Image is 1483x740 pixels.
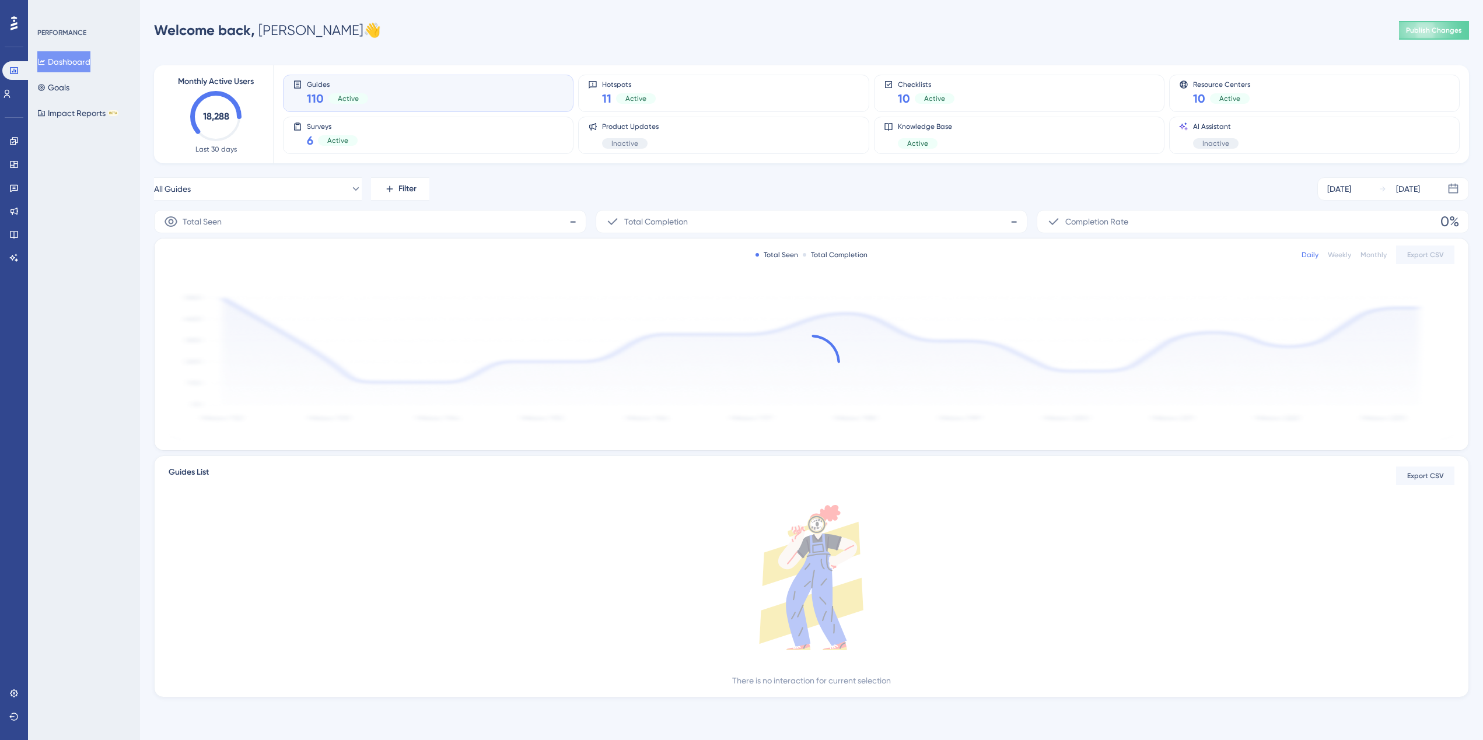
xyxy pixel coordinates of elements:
[37,51,90,72] button: Dashboard
[602,80,656,88] span: Hotspots
[1440,212,1459,231] span: 0%
[203,111,229,122] text: 18,288
[108,110,118,116] div: BETA
[37,28,86,37] div: PERFORMANCE
[1193,80,1250,88] span: Resource Centers
[625,94,646,103] span: Active
[1407,250,1444,259] span: Export CSV
[732,674,891,688] div: There is no interaction for current selection
[154,182,191,196] span: All Guides
[1010,212,1017,231] span: -
[1396,182,1420,196] div: [DATE]
[154,21,381,40] div: [PERSON_NAME] 👋
[154,177,362,201] button: All Guides
[611,139,638,148] span: Inactive
[898,90,910,107] span: 10
[1327,182,1351,196] div: [DATE]
[1302,250,1318,259] div: Daily
[37,103,118,124] button: Impact ReportsBETA
[1360,250,1387,259] div: Monthly
[756,250,798,259] div: Total Seen
[1193,90,1205,107] span: 10
[602,122,659,131] span: Product Updates
[1406,26,1462,35] span: Publish Changes
[898,122,952,131] span: Knowledge Base
[924,94,945,103] span: Active
[1219,94,1240,103] span: Active
[1328,250,1351,259] div: Weekly
[169,465,209,486] span: Guides List
[327,136,348,145] span: Active
[307,122,358,130] span: Surveys
[371,177,429,201] button: Filter
[1399,21,1469,40] button: Publish Changes
[602,90,611,107] span: 11
[398,182,417,196] span: Filter
[307,90,324,107] span: 110
[1407,471,1444,481] span: Export CSV
[569,212,576,231] span: -
[1396,467,1454,485] button: Export CSV
[803,250,868,259] div: Total Completion
[338,94,359,103] span: Active
[1202,139,1229,148] span: Inactive
[183,215,222,229] span: Total Seen
[37,77,69,98] button: Goals
[178,75,254,89] span: Monthly Active Users
[307,80,368,88] span: Guides
[154,22,255,38] span: Welcome back,
[907,139,928,148] span: Active
[1193,122,1239,131] span: AI Assistant
[307,132,313,149] span: 6
[624,215,688,229] span: Total Completion
[898,80,954,88] span: Checklists
[1065,215,1128,229] span: Completion Rate
[1396,246,1454,264] button: Export CSV
[195,145,237,154] span: Last 30 days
